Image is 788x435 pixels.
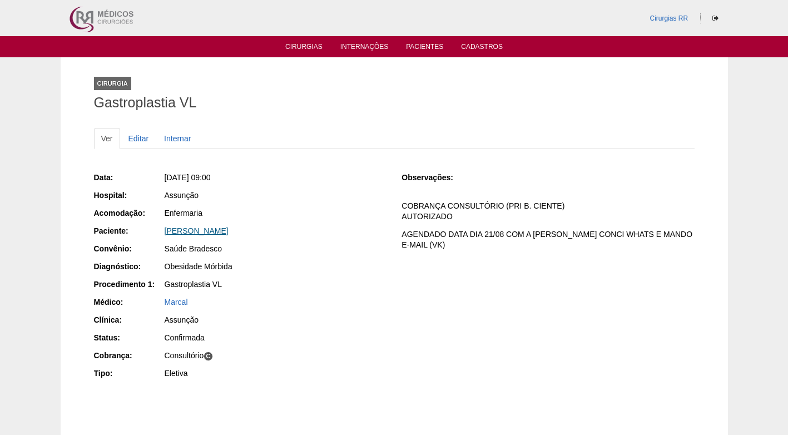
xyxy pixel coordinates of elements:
[165,332,386,343] div: Confirmada
[94,279,163,290] div: Procedimento 1:
[94,243,163,254] div: Convênio:
[94,368,163,379] div: Tipo:
[94,172,163,183] div: Data:
[165,243,386,254] div: Saúde Bradesco
[650,14,688,22] a: Cirurgias RR
[461,43,503,54] a: Cadastros
[94,296,163,308] div: Médico:
[165,368,386,379] div: Eletiva
[204,352,213,361] span: C
[340,43,389,54] a: Internações
[165,261,386,272] div: Obesidade Mórbida
[402,201,694,222] p: COBRANÇA CONSULTÓRIO (PRI B. CIENTE) AUTORIZADO
[402,172,471,183] div: Observações:
[94,261,163,272] div: Diagnóstico:
[165,298,188,307] a: Marcal
[94,350,163,361] div: Cobrança:
[94,225,163,236] div: Paciente:
[94,332,163,343] div: Status:
[94,77,131,90] div: Cirurgia
[94,314,163,325] div: Clínica:
[165,173,211,182] span: [DATE] 09:00
[165,207,386,219] div: Enfermaria
[94,96,695,110] h1: Gastroplastia VL
[94,128,120,149] a: Ver
[402,229,694,250] p: AGENDADO DATA DIA 21/08 COM A [PERSON_NAME] CONCI WHATS E MANDO E-MAIL (VK)
[165,314,386,325] div: Assunção
[157,128,198,149] a: Internar
[94,207,163,219] div: Acomodação:
[406,43,443,54] a: Pacientes
[121,128,156,149] a: Editar
[165,279,386,290] div: Gastroplastia VL
[165,226,229,235] a: [PERSON_NAME]
[94,190,163,201] div: Hospital:
[165,190,386,201] div: Assunção
[165,350,386,361] div: Consultório
[712,15,718,22] i: Sair
[285,43,323,54] a: Cirurgias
